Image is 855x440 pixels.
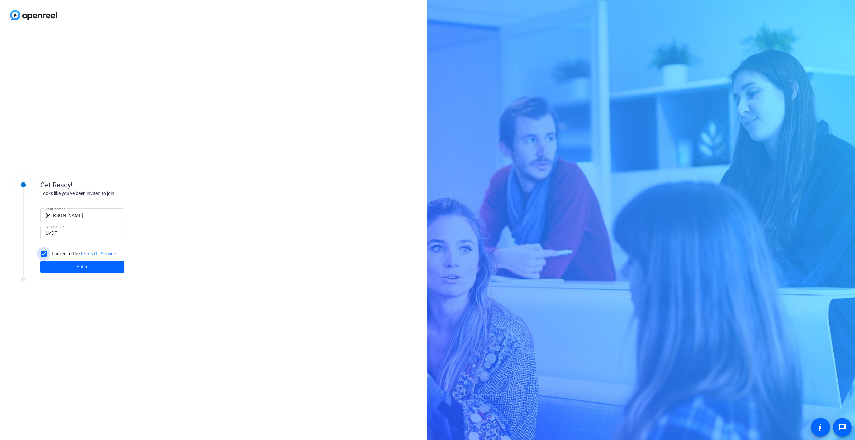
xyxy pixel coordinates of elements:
div: Get Ready! [40,180,174,190]
span: Enter [77,263,88,270]
mat-icon: message [838,423,846,431]
button: Enter [40,261,124,273]
mat-label: Your name [46,207,63,211]
mat-icon: accessibility [816,423,825,431]
div: Looks like you've been invited to join [40,190,174,197]
a: Terms Of Service [80,251,116,256]
mat-label: Session ID [46,225,63,229]
label: I agree to the [50,250,116,257]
